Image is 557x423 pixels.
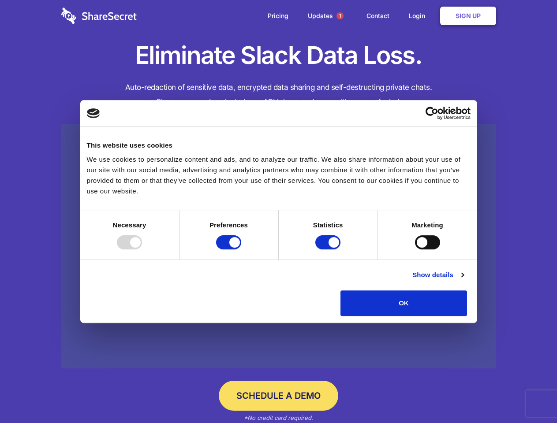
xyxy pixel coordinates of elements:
strong: Marketing [411,221,443,229]
strong: Statistics [313,221,343,229]
a: Show details [412,270,464,280]
a: Pricing [259,2,297,30]
a: Schedule a Demo [219,381,338,411]
a: Sign Up [440,7,496,25]
div: We use cookies to personalize content and ads, and to analyze our traffic. We also share informat... [87,154,471,197]
em: *No credit card required. [244,414,313,421]
strong: Preferences [209,221,248,229]
h1: Eliminate Slack Data Loss. [61,40,496,71]
strong: Necessary [113,221,146,229]
a: Contact [358,2,398,30]
a: Wistia video thumbnail [61,124,496,369]
a: Login [400,2,438,30]
h4: Auto-redaction of sensitive data, encrypted data sharing and self-destructing private chats. Shar... [61,80,496,109]
a: Usercentrics Cookiebot - opens in a new window [393,107,471,120]
span: 1 [336,12,344,19]
button: OK [340,290,467,316]
img: logo [87,108,100,118]
div: This website uses cookies [87,140,471,151]
img: logo-wordmark-white-trans-d4663122ce5f474addd5e946df7df03e33cb6a1c49d2221995e7729f52c070b2.svg [61,7,137,24]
